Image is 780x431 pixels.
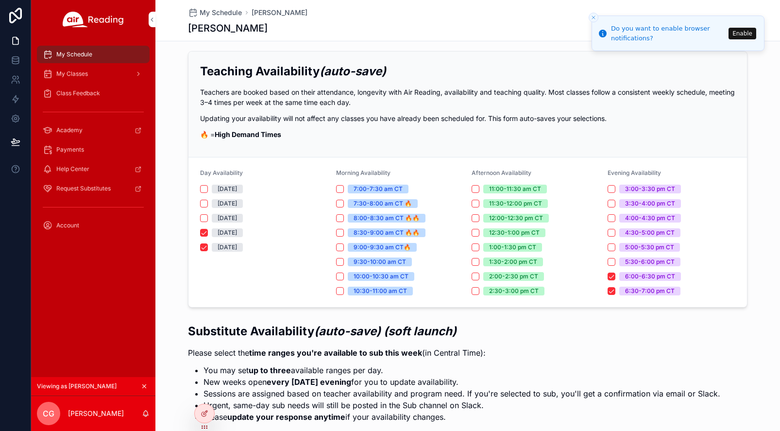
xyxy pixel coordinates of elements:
li: Urgent, same-day sub needs will still be posted in the Sub channel on Slack. [203,399,720,411]
li: Please if your availability changes. [203,411,720,423]
div: [DATE] [218,228,237,237]
span: Payments [56,146,84,154]
a: Help Center [37,160,150,178]
span: Request Substitutes [56,185,111,192]
strong: update your response anytime [227,412,345,422]
span: Account [56,222,79,229]
img: App logo [63,12,124,27]
span: My Classes [56,70,88,78]
h2: Teaching Availability [200,63,735,79]
div: 11:00-11:30 am CT [489,185,541,193]
div: [DATE] [218,243,237,252]
em: (auto-save) (soft launch) [314,324,457,338]
span: My Schedule [56,51,92,58]
div: [DATE] [218,185,237,193]
div: 9:00-9:30 am CT🔥 [354,243,411,252]
div: 2:00-2:30 pm CT [489,272,538,281]
span: Academy [56,126,83,134]
li: Sessions are assigned based on teacher availability and program need. If you're selected to sub, ... [203,388,720,399]
div: 10:00-10:30 am CT [354,272,408,281]
a: Request Substitutes [37,180,150,197]
div: 11:30-12:00 pm CT [489,199,542,208]
div: 9:30-10:00 am CT [354,258,406,266]
span: Viewing as [PERSON_NAME] [37,382,117,390]
a: [PERSON_NAME] [252,8,307,17]
p: [PERSON_NAME] [68,409,124,418]
span: My Schedule [200,8,242,17]
h2: Substitute Availability [188,323,720,339]
div: 5:00-5:30 pm CT [625,243,674,252]
span: CG [43,408,54,419]
div: 8:00-8:30 am CT 🔥🔥 [354,214,420,223]
li: New weeks open for you to update availability. [203,376,720,388]
p: 🔥 = [200,129,735,139]
a: Account [37,217,150,234]
button: Close toast [589,13,598,22]
div: 8:30-9:00 am CT 🔥🔥 [354,228,420,237]
div: 1:00-1:30 pm CT [489,243,536,252]
div: 3:00-3:30 pm CT [625,185,675,193]
div: scrollable content [31,39,155,247]
li: You may set available ranges per day. [203,364,720,376]
span: Afternoon Availability [472,169,531,176]
div: 6:30-7:00 pm CT [625,287,675,295]
a: Academy [37,121,150,139]
div: 5:30-6:00 pm CT [625,258,675,266]
strong: High Demand Times [215,130,281,138]
div: 4:30-5:00 pm CT [625,228,675,237]
div: Do you want to enable browser notifications? [611,24,726,43]
strong: every [DATE] evening [267,377,351,387]
a: Class Feedback [37,85,150,102]
span: Help Center [56,165,89,173]
span: Class Feedback [56,89,100,97]
div: 6:00-6:30 pm CT [625,272,675,281]
div: 4:00-4:30 pm CT [625,214,675,223]
div: 3:30-4:00 pm CT [625,199,675,208]
div: [DATE] [218,214,237,223]
a: My Schedule [37,46,150,63]
div: 10:30-11:00 am CT [354,287,407,295]
span: Morning Availability [336,169,390,176]
p: Please select the (in Central Time): [188,347,720,359]
a: My Schedule [188,8,242,17]
p: Teachers are booked based on their attendance, longevity with Air Reading, availability and teach... [200,87,735,107]
div: 2:30-3:00 pm CT [489,287,539,295]
strong: time ranges you're available to sub this week [249,348,422,358]
div: 7:30-8:00 am CT 🔥 [354,199,412,208]
a: My Classes [37,65,150,83]
span: Day Availability [200,169,243,176]
span: Evening Availability [608,169,661,176]
p: Updating your availability will not affect any classes you have already been scheduled for. This ... [200,113,735,123]
h1: [PERSON_NAME] [188,21,268,35]
div: [DATE] [218,199,237,208]
em: (auto-save) [320,64,386,78]
div: 12:00-12:30 pm CT [489,214,543,223]
strong: up to three [249,365,291,375]
div: 7:00-7:30 am CT [354,185,403,193]
button: Enable [729,28,756,39]
div: 12:30-1:00 pm CT [489,228,540,237]
div: 1:30-2:00 pm CT [489,258,537,266]
a: Payments [37,141,150,158]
